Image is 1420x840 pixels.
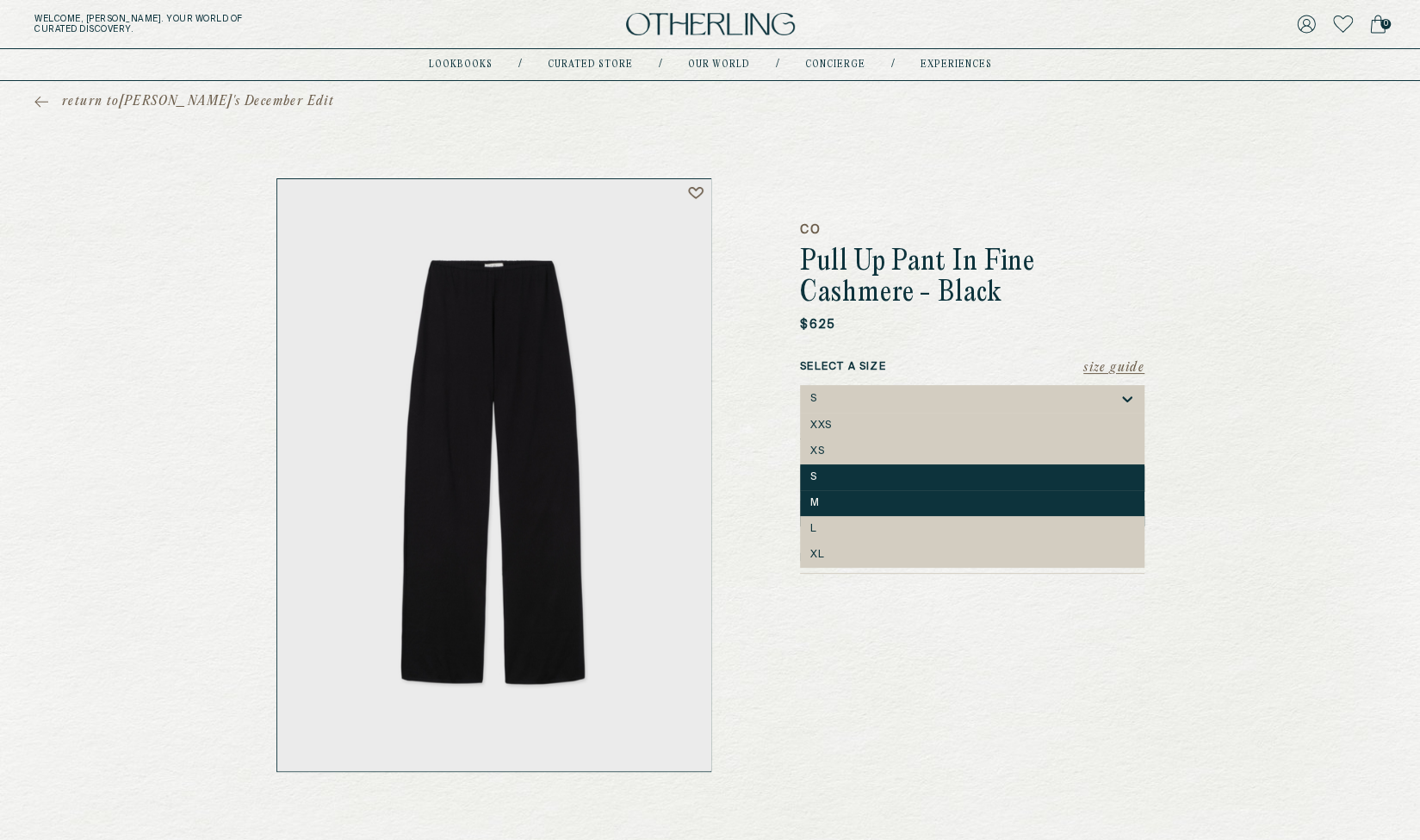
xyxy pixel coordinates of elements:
img: logo [626,13,795,36]
a: return to[PERSON_NAME]'s December Edit [34,93,334,110]
div: M [810,497,1134,509]
span: 0 [1380,19,1391,29]
a: lookbooks [429,60,493,69]
h5: Welcome, [PERSON_NAME] . Your world of curated discovery. [34,14,440,34]
div: / [518,58,522,72]
a: 0 [1370,12,1386,36]
button: Size Guide [1083,359,1144,376]
a: concierge [805,60,865,69]
div: / [659,58,662,72]
label: Select a Size [800,359,1144,375]
div: XXS [810,420,1134,432]
h1: Pull Up Pant In Fine Cashmere - Black [800,247,1144,309]
div: / [891,58,895,72]
div: XL [810,549,1134,561]
div: L [810,523,1134,535]
div: S [810,393,817,405]
div: XS [810,445,1134,457]
a: experiences [921,60,992,69]
a: Curated store [548,60,633,69]
div: / [776,58,779,72]
a: Our world [688,60,750,69]
div: S [810,471,1134,483]
p: $625 [800,316,836,333]
img: Pull Up Pant in Fine Cashmere - Black [277,179,711,771]
h5: CO [800,221,1144,239]
span: return to [PERSON_NAME]'s December Edit [62,93,334,110]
